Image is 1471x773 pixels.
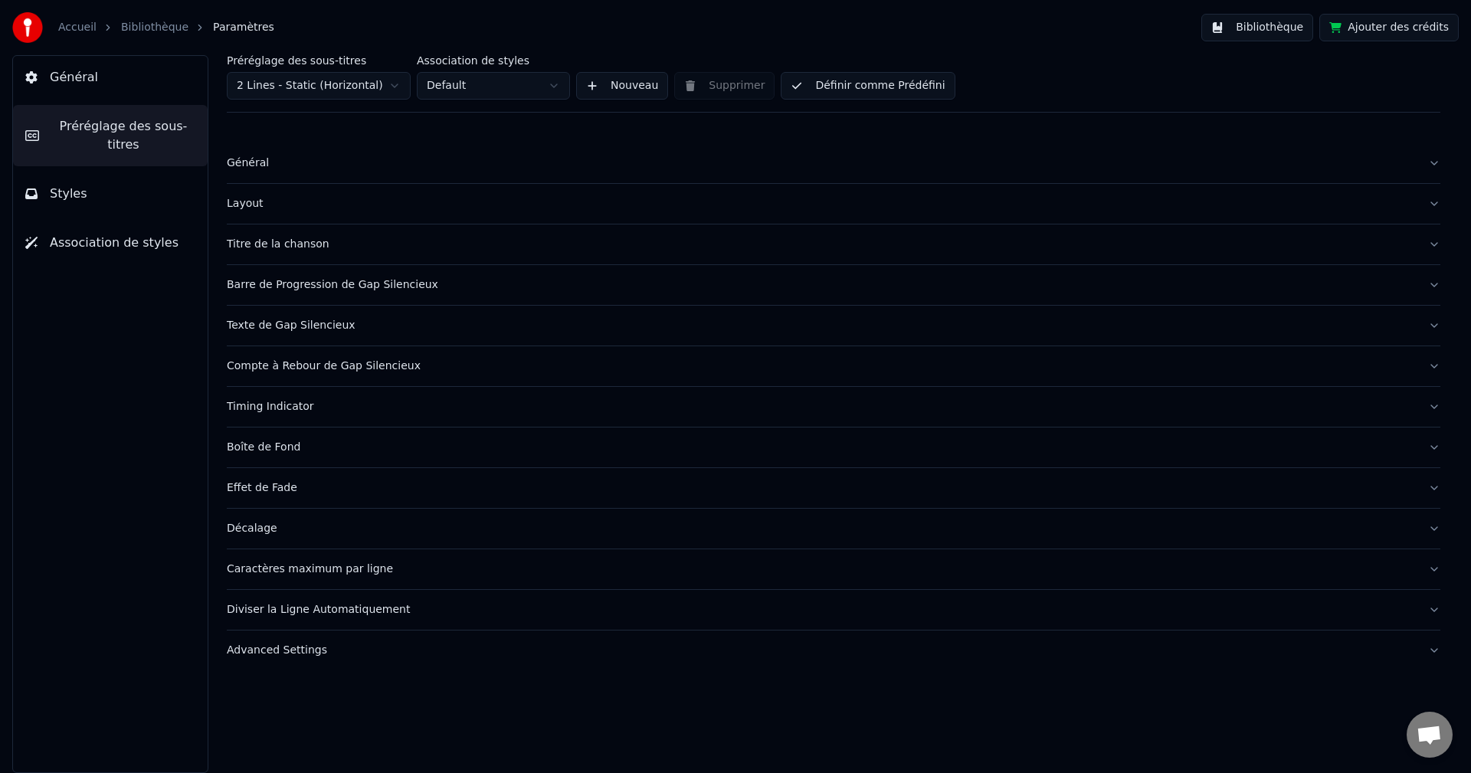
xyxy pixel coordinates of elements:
nav: breadcrumb [58,20,274,35]
button: Texte de Gap Silencieux [227,306,1440,346]
button: Nouveau [576,72,668,100]
div: Advanced Settings [227,643,1416,658]
div: Layout [227,196,1416,211]
a: Accueil [58,20,97,35]
button: Styles [13,172,208,215]
div: Diviser la Ligne Automatiquement [227,602,1416,617]
button: Décalage [227,509,1440,549]
button: Caractères maximum par ligne [227,549,1440,589]
button: Effet de Fade [227,468,1440,508]
div: Décalage [227,521,1416,536]
div: Caractères maximum par ligne [227,562,1416,577]
div: Titre de la chanson [227,237,1416,252]
div: Boîte de Fond [227,440,1416,455]
span: Association de styles [50,234,179,252]
div: Ouvrir le chat [1407,712,1453,758]
img: youka [12,12,43,43]
button: Boîte de Fond [227,427,1440,467]
button: Barre de Progression de Gap Silencieux [227,265,1440,305]
div: Compte à Rebour de Gap Silencieux [227,359,1416,374]
button: Diviser la Ligne Automatiquement [227,590,1440,630]
span: Général [50,68,98,87]
a: Bibliothèque [121,20,188,35]
label: Association de styles [417,55,570,66]
button: Définir comme Prédéfini [781,72,955,100]
div: Barre de Progression de Gap Silencieux [227,277,1416,293]
button: Ajouter des crédits [1319,14,1459,41]
div: Général [227,156,1416,171]
button: Général [227,143,1440,183]
button: Compte à Rebour de Gap Silencieux [227,346,1440,386]
label: Préréglage des sous-titres [227,55,411,66]
span: Styles [50,185,87,203]
button: Association de styles [13,221,208,264]
span: Préréglage des sous-titres [51,117,195,154]
div: Effet de Fade [227,480,1416,496]
span: Paramètres [213,20,274,35]
div: Timing Indicator [227,399,1416,414]
button: Timing Indicator [227,387,1440,427]
div: Texte de Gap Silencieux [227,318,1416,333]
button: Général [13,56,208,99]
button: Bibliothèque [1201,14,1313,41]
button: Préréglage des sous-titres [13,105,208,166]
button: Layout [227,184,1440,224]
button: Titre de la chanson [227,224,1440,264]
button: Advanced Settings [227,631,1440,670]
